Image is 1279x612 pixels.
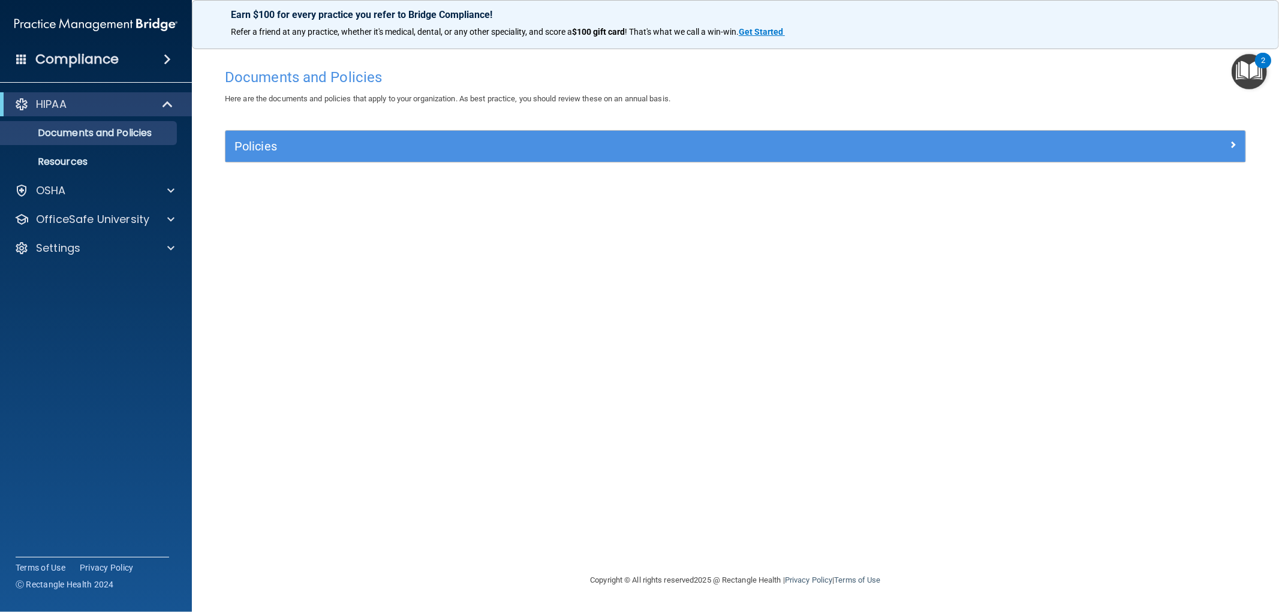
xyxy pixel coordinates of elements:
span: ! That's what we call a win-win. [625,27,739,37]
p: OSHA [36,183,66,198]
p: HIPAA [36,97,67,111]
h4: Compliance [35,51,119,68]
img: PMB logo [14,13,177,37]
a: Terms of Use [834,575,880,584]
a: HIPAA [14,97,174,111]
span: Here are the documents and policies that apply to your organization. As best practice, you should... [225,94,670,103]
a: Policies [234,137,1236,156]
span: Ⓒ Rectangle Health 2024 [16,578,114,590]
div: 2 [1261,61,1265,76]
button: Open Resource Center, 2 new notifications [1232,54,1267,89]
strong: $100 gift card [572,27,625,37]
p: Earn $100 for every practice you refer to Bridge Compliance! [231,9,1240,20]
a: Settings [14,241,174,255]
a: OSHA [14,183,174,198]
p: OfficeSafe University [36,212,149,227]
h4: Documents and Policies [225,70,1246,85]
p: Documents and Policies [8,127,171,139]
p: Resources [8,156,171,168]
a: OfficeSafe University [14,212,174,227]
strong: Get Started [739,27,783,37]
a: Terms of Use [16,562,65,574]
span: Refer a friend at any practice, whether it's medical, dental, or any other speciality, and score a [231,27,572,37]
a: Privacy Policy [785,575,832,584]
p: Settings [36,241,80,255]
div: Copyright © All rights reserved 2025 @ Rectangle Health | | [517,561,955,599]
h5: Policies [234,140,982,153]
a: Get Started [739,27,785,37]
a: Privacy Policy [80,562,134,574]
